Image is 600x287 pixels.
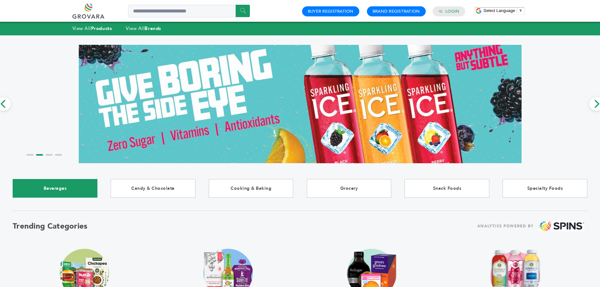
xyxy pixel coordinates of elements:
a: Beverages [13,179,97,198]
span: ANALYTICS POWERED BY [477,222,534,230]
a: Cooking & Baking [209,179,294,198]
a: Select Language​ [484,8,523,13]
strong: Brands [145,25,161,32]
li: Page dot 3 [46,154,53,156]
h2: Trending Categories [13,221,88,231]
a: Buyer Registration [308,9,354,14]
li: Page dot 4 [55,154,62,156]
a: View AllBrands [126,25,161,32]
li: Page dot 2 [36,154,43,156]
span: ▼ [519,8,523,13]
a: Candy & Chocolate [111,179,195,198]
img: spins.png [540,221,584,231]
a: Specialty Foods [503,179,587,198]
span: Select Language [484,8,515,13]
a: View AllProducts [72,25,112,32]
li: Page dot 1 [27,154,34,156]
input: Search a product or brand... [128,5,250,17]
strong: Products [91,25,112,32]
a: Brand Registration [373,9,420,14]
img: Marketplace Top Banner 2 [79,35,522,173]
a: Grocery [307,179,392,198]
a: Login [445,9,459,14]
a: Snack Foods [405,179,489,198]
